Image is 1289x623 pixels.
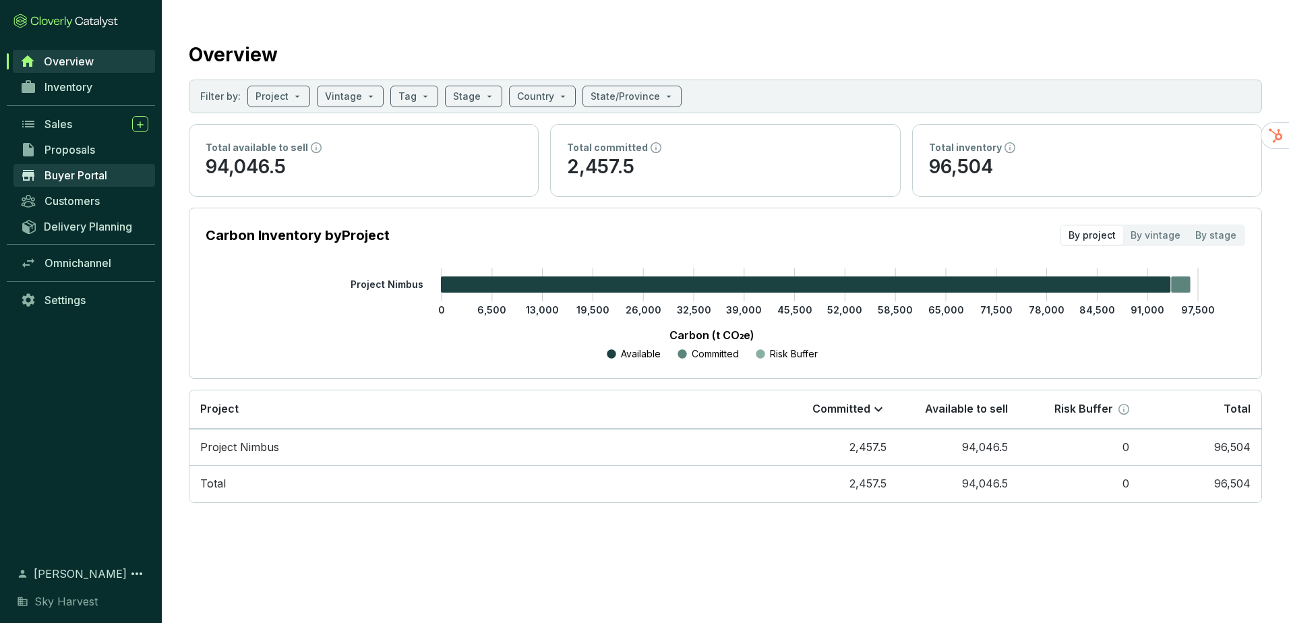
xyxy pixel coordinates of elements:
[206,141,308,154] p: Total available to sell
[897,465,1019,502] td: 94,046.5
[34,566,127,582] span: [PERSON_NAME]
[621,347,661,361] p: Available
[576,304,609,316] tspan: 19,500
[226,327,1198,343] p: Carbon (t CO₂e)
[44,194,100,208] span: Customers
[897,429,1019,466] td: 94,046.5
[13,251,155,274] a: Omnichannel
[13,164,155,187] a: Buyer Portal
[13,76,155,98] a: Inventory
[878,304,913,316] tspan: 58,500
[928,304,964,316] tspan: 65,000
[44,220,132,233] span: Delivery Planning
[1131,304,1164,316] tspan: 91,000
[812,402,870,417] p: Committed
[13,289,155,311] a: Settings
[827,304,862,316] tspan: 52,000
[44,55,94,68] span: Overview
[1140,390,1261,429] th: Total
[206,226,390,245] p: Carbon Inventory by Project
[1181,304,1215,316] tspan: 97,500
[189,465,776,502] td: Total
[189,429,776,466] td: Project Nimbus
[1019,465,1140,502] td: 0
[13,189,155,212] a: Customers
[1054,402,1113,417] p: Risk Buffer
[189,390,776,429] th: Project
[200,90,241,103] p: Filter by:
[980,304,1013,316] tspan: 71,500
[897,390,1019,429] th: Available to sell
[1188,226,1244,245] div: By stage
[526,304,559,316] tspan: 13,000
[776,465,897,502] td: 2,457.5
[929,141,1002,154] p: Total inventory
[206,154,522,180] p: 94,046.5
[1061,226,1123,245] div: By project
[351,278,423,290] tspan: Project Nimbus
[189,40,278,69] h2: Overview
[776,429,897,466] td: 2,457.5
[1140,429,1261,466] td: 96,504
[1123,226,1188,245] div: By vintage
[13,113,155,136] a: Sales
[438,304,445,316] tspan: 0
[44,293,86,307] span: Settings
[44,256,111,270] span: Omnichannel
[626,304,661,316] tspan: 26,000
[13,50,155,73] a: Overview
[44,143,95,156] span: Proposals
[34,593,98,610] span: Sky Harvest
[929,154,1245,180] p: 96,504
[44,169,107,182] span: Buyer Portal
[13,215,155,237] a: Delivery Planning
[44,80,92,94] span: Inventory
[567,154,883,180] p: 2,457.5
[1029,304,1065,316] tspan: 78,000
[1019,429,1140,466] td: 0
[1140,465,1261,502] td: 96,504
[477,304,506,316] tspan: 6,500
[1060,225,1245,246] div: segmented control
[567,141,648,154] p: Total committed
[1079,304,1115,316] tspan: 84,500
[44,117,72,131] span: Sales
[692,347,739,361] p: Committed
[13,138,155,161] a: Proposals
[726,304,762,316] tspan: 39,000
[777,304,812,316] tspan: 45,500
[770,347,818,361] p: Risk Buffer
[677,304,711,316] tspan: 32,500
